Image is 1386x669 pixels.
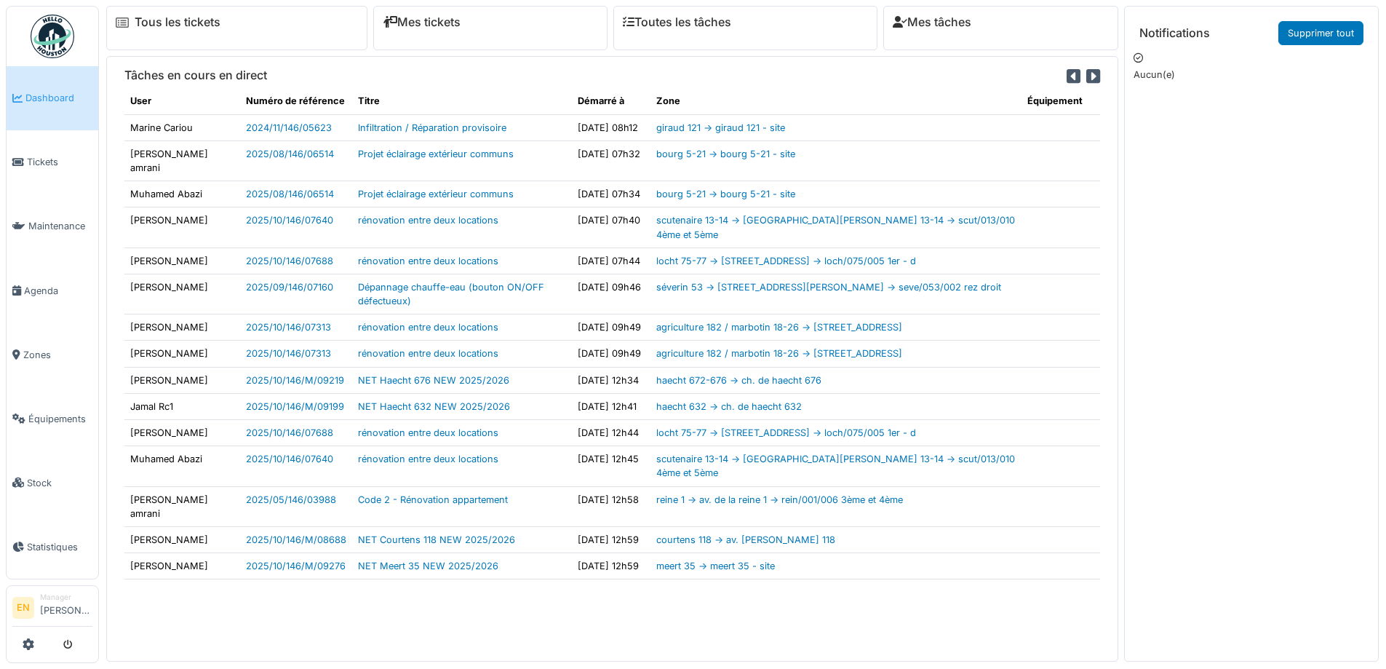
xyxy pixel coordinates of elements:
a: rénovation entre deux locations [358,348,498,359]
a: Stock [7,451,98,515]
a: courtens 118 -> av. [PERSON_NAME] 118 [656,534,835,545]
a: locht 75-77 -> [STREET_ADDRESS] -> loch/075/005 1er - d [656,256,916,266]
a: scutenaire 13-14 -> [GEOGRAPHIC_DATA][PERSON_NAME] 13-14 -> scut/013/010 4ème et 5ème [656,215,1015,240]
a: rénovation entre deux locations [358,256,498,266]
span: translation missing: fr.shared.user [130,95,151,106]
td: [PERSON_NAME] [124,248,240,274]
td: [DATE] 09h49 [572,341,650,367]
td: [DATE] 12h44 [572,420,650,446]
a: 2025/10/146/M/09276 [246,561,346,571]
a: Projet éclairage extérieur communs [358,149,514,159]
a: 2025/10/146/07640 [246,215,333,226]
td: [DATE] 07h40 [572,207,650,248]
a: 2025/08/146/06514 [246,149,334,159]
a: Statistiques [7,515,98,579]
a: bourg 5-21 -> bourg 5-21 - site [656,189,795,199]
td: [PERSON_NAME] [124,341,240,367]
td: Marine Cariou [124,114,240,140]
a: haecht 632 -> ch. de haecht 632 [656,401,802,412]
td: [PERSON_NAME] amrani [124,486,240,526]
a: Équipements [7,387,98,451]
a: reine 1 -> av. de la reine 1 -> rein/001/006 3ème et 4ème [656,494,903,505]
td: [DATE] 12h59 [572,526,650,553]
a: 2025/10/146/M/09219 [246,375,344,386]
td: [DATE] 07h32 [572,140,650,181]
li: EN [12,597,34,619]
td: [PERSON_NAME] [124,526,240,553]
td: [DATE] 12h45 [572,446,650,486]
th: Démarré à [572,88,650,114]
a: Toutes les tâches [623,15,731,29]
span: Équipements [28,412,92,426]
div: Manager [40,592,92,603]
td: Muhamed Abazi [124,446,240,486]
a: Maintenance [7,194,98,258]
a: Code 2 - Rénovation appartement [358,494,508,505]
td: [DATE] 07h34 [572,181,650,207]
h6: Tâches en cours en direct [124,68,267,82]
a: agriculture 182 / marbotin 18-26 -> [STREET_ADDRESS] [656,348,902,359]
a: 2025/09/146/07160 [246,282,333,293]
h6: Notifications [1139,26,1210,40]
td: [PERSON_NAME] [124,207,240,248]
a: NET Meert 35 NEW 2025/2026 [358,561,498,571]
td: [DATE] 09h46 [572,274,650,314]
span: Stock [27,476,92,490]
a: meert 35 -> meert 35 - site [656,561,775,571]
li: [PERSON_NAME] [40,592,92,623]
img: Badge_color-CXgf-gQk.svg [31,15,74,58]
a: giraud 121 -> giraud 121 - site [656,122,785,133]
a: Tous les tickets [135,15,220,29]
td: [PERSON_NAME] [124,420,240,446]
td: [DATE] 07h44 [572,248,650,274]
td: Jamal Rc1 [124,393,240,419]
a: NET Haecht 632 NEW 2025/2026 [358,401,510,412]
a: Zones [7,322,98,387]
a: 2024/11/146/05623 [246,122,332,133]
a: agriculture 182 / marbotin 18-26 -> [STREET_ADDRESS] [656,322,902,333]
a: 2025/10/146/M/09199 [246,401,344,412]
td: [DATE] 12h58 [572,486,650,526]
a: Infiltration / Réparation provisoire [358,122,506,133]
a: 2025/10/146/07313 [246,322,331,333]
a: 2025/10/146/M/08688 [246,534,346,545]
th: Équipement [1021,88,1100,114]
a: Dashboard [7,66,98,130]
a: 2025/10/146/07640 [246,454,333,464]
a: 2025/10/146/07313 [246,348,331,359]
a: NET Courtens 118 NEW 2025/2026 [358,534,515,545]
td: [DATE] 08h12 [572,114,650,140]
td: [DATE] 09h49 [572,314,650,341]
a: scutenaire 13-14 -> [GEOGRAPHIC_DATA][PERSON_NAME] 13-14 -> scut/013/010 4ème et 5ème [656,454,1015,478]
a: Supprimer tout [1278,21,1363,45]
td: [PERSON_NAME] [124,314,240,341]
th: Numéro de référence [240,88,352,114]
td: [DATE] 12h34 [572,367,650,393]
td: [DATE] 12h59 [572,553,650,579]
a: Agenda [7,258,98,322]
span: Tickets [27,155,92,169]
a: 2025/10/146/07688 [246,256,333,266]
a: bourg 5-21 -> bourg 5-21 - site [656,149,795,159]
td: Muhamed Abazi [124,181,240,207]
span: Maintenance [28,219,92,233]
span: Dashboard [25,91,92,105]
a: Projet éclairage extérieur communs [358,189,514,199]
a: 2025/05/146/03988 [246,494,336,505]
a: Tickets [7,130,98,194]
a: locht 75-77 -> [STREET_ADDRESS] -> loch/075/005 1er - d [656,427,916,438]
a: NET Haecht 676 NEW 2025/2026 [358,375,509,386]
td: [DATE] 12h41 [572,393,650,419]
a: EN Manager[PERSON_NAME] [12,592,92,627]
a: rénovation entre deux locations [358,322,498,333]
span: Agenda [24,284,92,298]
th: Titre [352,88,572,114]
th: Zone [650,88,1021,114]
td: [PERSON_NAME] amrani [124,140,240,181]
td: [PERSON_NAME] [124,367,240,393]
td: [PERSON_NAME] [124,553,240,579]
a: rénovation entre deux locations [358,454,498,464]
a: haecht 672-676 -> ch. de haecht 676 [656,375,821,386]
span: Zones [23,348,92,362]
span: Statistiques [27,540,92,554]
